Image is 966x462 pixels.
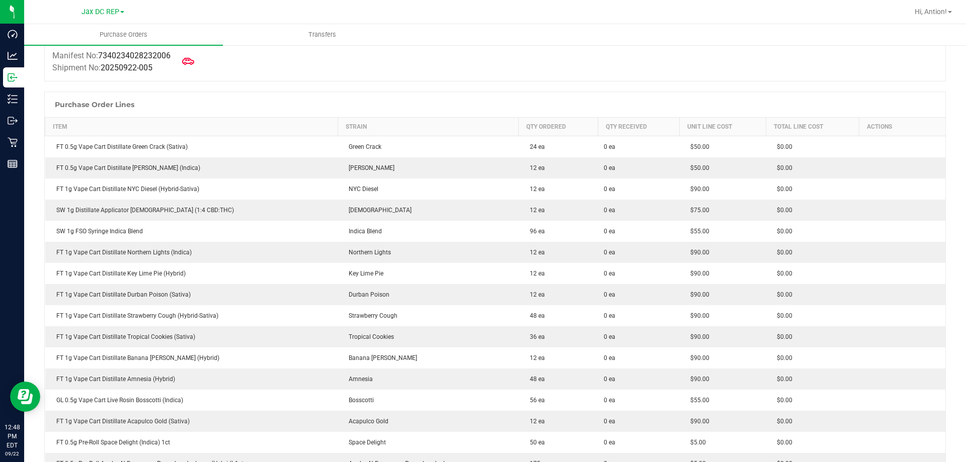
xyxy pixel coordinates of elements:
[685,376,709,383] span: $90.00
[679,118,766,136] th: Unit Line Cost
[344,376,373,383] span: Amnesia
[685,354,709,361] span: $90.00
[8,94,18,104] inline-svg: Inventory
[51,290,332,299] div: FT 1g Vape Cart Distillate Durban Poison (Sativa)
[604,163,615,172] span: 0 ea
[51,206,332,215] div: SW 1g Distillate Applicator [DEMOGRAPHIC_DATA] (1:4 CBD:THC)
[51,375,332,384] div: FT 1g Vape Cart Distillate Amnesia (Hybrid)
[51,248,332,257] div: FT 1g Vape Cart Distillate Northern Lights (Indica)
[604,353,615,362] span: 0 ea
[604,438,615,447] span: 0 ea
[685,418,709,425] span: $90.00
[525,397,545,404] span: 56 ea
[5,450,20,457] p: 09/22
[859,118,945,136] th: Actions
[344,249,391,256] span: Northern Lights
[772,228,792,235] span: $0.00
[685,228,709,235] span: $55.00
[772,207,792,214] span: $0.00
[685,291,709,298] span: $90.00
[604,417,615,426] span: 0 ea
[8,29,18,39] inline-svg: Dashboard
[604,269,615,278] span: 0 ea
[525,228,545,235] span: 96 ea
[525,270,545,277] span: 12 ea
[604,227,615,236] span: 0 ea
[772,397,792,404] span: $0.00
[525,186,545,193] span: 12 ea
[685,333,709,340] span: $90.00
[51,227,332,236] div: SW 1g FSO Syringe Indica Blend
[82,8,119,16] span: Jax DC REP
[52,50,171,62] label: Manifest No:
[525,439,545,446] span: 50 ea
[685,397,709,404] span: $55.00
[8,72,18,82] inline-svg: Inbound
[51,269,332,278] div: FT 1g Vape Cart Distillate Key Lime Pie (Hybrid)
[525,333,545,340] span: 36 ea
[772,376,792,383] span: $0.00
[525,291,545,298] span: 12 ea
[685,439,706,446] span: $5.00
[344,207,412,214] span: [DEMOGRAPHIC_DATA]
[525,143,545,150] span: 24 ea
[772,418,792,425] span: $0.00
[52,62,152,74] label: Shipment No:
[772,249,792,256] span: $0.00
[604,290,615,299] span: 0 ea
[772,291,792,298] span: $0.00
[685,207,709,214] span: $75.00
[344,312,397,319] span: Strawberry Cough
[525,354,545,361] span: 12 ea
[8,137,18,147] inline-svg: Retail
[685,143,709,150] span: $50.00
[344,397,374,404] span: Bosscotti
[604,332,615,341] span: 0 ea
[772,439,792,446] span: $0.00
[51,332,332,341] div: FT 1g Vape Cart Distillate Tropical Cookies (Sativa)
[24,24,223,45] a: Purchase Orders
[10,382,40,412] iframe: Resource center
[8,159,18,169] inline-svg: Reports
[338,118,519,136] th: Strain
[8,116,18,126] inline-svg: Outbound
[604,206,615,215] span: 0 ea
[685,164,709,171] span: $50.00
[525,312,545,319] span: 48 ea
[915,8,947,16] span: Hi, Antion!
[223,24,422,45] a: Transfers
[51,396,332,405] div: GL 0.5g Vape Cart Live Rosin Bosscotti (Indica)
[55,101,134,109] h1: Purchase Order Lines
[51,142,332,151] div: FT 0.5g Vape Cart Distillate Green Crack (Sativa)
[101,63,152,72] span: 20250922-005
[685,270,709,277] span: $90.00
[772,354,792,361] span: $0.00
[525,249,545,256] span: 12 ea
[98,51,171,60] span: 7340234028232006
[51,184,332,194] div: FT 1g Vape Cart Distillate NYC Diesel (Hybrid-Sativa)
[344,143,381,150] span: Green Crack
[295,30,350,39] span: Transfers
[45,118,338,136] th: Item
[604,142,615,151] span: 0 ea
[519,118,598,136] th: Qty Ordered
[8,51,18,61] inline-svg: Analytics
[604,184,615,194] span: 0 ea
[51,163,332,172] div: FT 0.5g Vape Cart Distillate [PERSON_NAME] (Indica)
[766,118,859,136] th: Total Line Cost
[344,291,389,298] span: Durban Poison
[525,376,545,383] span: 48 ea
[598,118,679,136] th: Qty Received
[525,418,545,425] span: 12 ea
[51,311,332,320] div: FT 1g Vape Cart Distillate Strawberry Cough (Hybrid-Sativa)
[772,143,792,150] span: $0.00
[51,438,332,447] div: FT 0.5g Pre-Roll Space Delight (Indica) 1ct
[51,417,332,426] div: FT 1g Vape Cart Distillate Acapulco Gold (Sativa)
[344,439,386,446] span: Space Delight
[86,30,161,39] span: Purchase Orders
[344,333,394,340] span: Tropical Cookies
[344,228,382,235] span: Indica Blend
[685,186,709,193] span: $90.00
[604,311,615,320] span: 0 ea
[604,375,615,384] span: 0 ea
